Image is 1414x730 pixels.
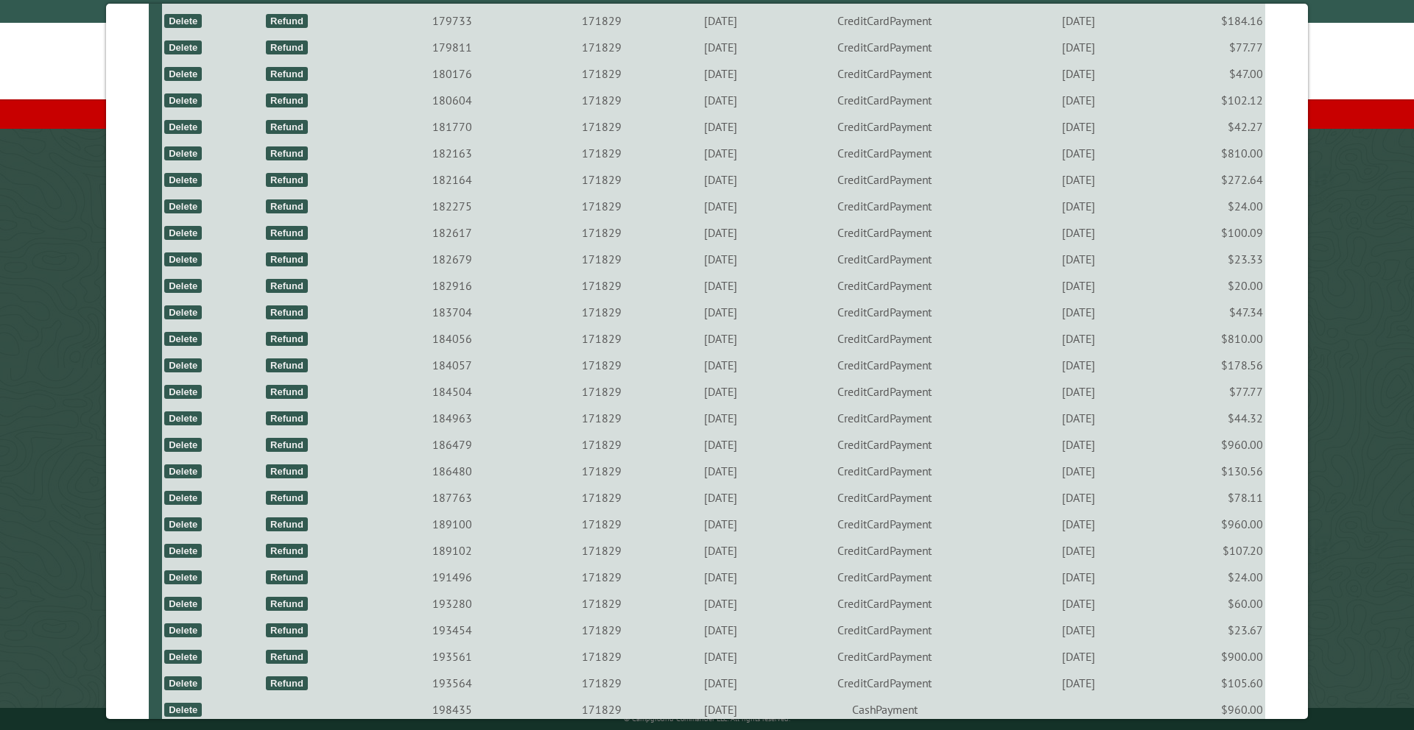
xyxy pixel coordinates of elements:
td: [DATE] [675,299,765,325]
td: 182617 [376,219,529,246]
div: Refund [266,93,308,107]
td: CreditCardPayment [766,166,1004,193]
td: 193561 [376,643,529,670]
td: $272.64 [1153,166,1265,193]
div: Refund [266,146,308,160]
td: [DATE] [1004,219,1153,246]
td: [DATE] [1004,511,1153,537]
td: 189102 [376,537,529,564]
td: CreditCardPayment [766,219,1004,246]
td: $130.56 [1153,458,1265,484]
div: Refund [266,464,308,478]
td: 180176 [376,60,529,87]
div: Refund [266,199,308,213]
td: 171829 [529,219,675,246]
td: $960.00 [1153,431,1265,458]
div: Refund [266,676,308,690]
td: [DATE] [1004,140,1153,166]
td: 171829 [529,643,675,670]
td: 182163 [376,140,529,166]
div: Refund [266,120,308,134]
td: [DATE] [675,590,765,617]
div: Delete [164,650,202,664]
div: Delete [164,279,202,293]
td: [DATE] [1004,643,1153,670]
td: $105.60 [1153,670,1265,696]
td: 182275 [376,193,529,219]
td: CashPayment [766,696,1004,723]
td: 171829 [529,166,675,193]
td: 184963 [376,405,529,431]
td: 184056 [376,325,529,352]
div: Delete [164,676,202,690]
td: [DATE] [675,60,765,87]
td: 181770 [376,113,529,140]
td: 171829 [529,34,675,60]
td: 171829 [529,590,675,617]
td: 171829 [529,511,675,537]
td: $24.00 [1153,564,1265,590]
td: CreditCardPayment [766,299,1004,325]
td: $47.34 [1153,299,1265,325]
td: CreditCardPayment [766,272,1004,299]
td: [DATE] [675,87,765,113]
td: [DATE] [1004,272,1153,299]
div: Refund [266,279,308,293]
td: 184057 [376,352,529,378]
td: $78.11 [1153,484,1265,511]
div: Delete [164,14,202,28]
td: 171829 [529,537,675,564]
td: 179733 [376,7,529,34]
td: 171829 [529,325,675,352]
div: Delete [164,517,202,531]
td: CreditCardPayment [766,352,1004,378]
div: Delete [164,597,202,611]
td: 182916 [376,272,529,299]
td: 187763 [376,484,529,511]
td: $178.56 [1153,352,1265,378]
div: Refund [266,411,308,425]
div: Delete [164,305,202,319]
div: Refund [266,650,308,664]
td: [DATE] [675,193,765,219]
td: CreditCardPayment [766,140,1004,166]
td: [DATE] [1004,484,1153,511]
div: Delete [164,703,202,717]
td: 180604 [376,87,529,113]
td: $24.00 [1153,193,1265,219]
td: CreditCardPayment [766,564,1004,590]
div: Refund [266,385,308,399]
td: CreditCardPayment [766,511,1004,537]
td: $77.77 [1153,34,1265,60]
div: Delete [164,199,202,213]
div: Refund [266,570,308,584]
td: $47.00 [1153,60,1265,87]
td: $100.09 [1153,219,1265,246]
td: [DATE] [1004,378,1153,405]
td: 193564 [376,670,529,696]
td: [DATE] [675,511,765,537]
td: [DATE] [675,405,765,431]
td: 183704 [376,299,529,325]
td: $102.12 [1153,87,1265,113]
td: CreditCardPayment [766,34,1004,60]
td: 186480 [376,458,529,484]
td: [DATE] [675,431,765,458]
td: $20.00 [1153,272,1265,299]
td: CreditCardPayment [766,60,1004,87]
td: [DATE] [675,113,765,140]
div: Delete [164,570,202,584]
td: CreditCardPayment [766,484,1004,511]
td: 186479 [376,431,529,458]
div: Refund [266,597,308,611]
td: [DATE] [675,696,765,723]
div: Delete [164,67,202,81]
td: [DATE] [675,7,765,34]
div: Refund [266,438,308,452]
td: $23.33 [1153,246,1265,272]
td: [DATE] [1004,60,1153,87]
td: CreditCardPayment [766,87,1004,113]
td: CreditCardPayment [766,537,1004,564]
div: Refund [266,491,308,505]
td: [DATE] [1004,325,1153,352]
